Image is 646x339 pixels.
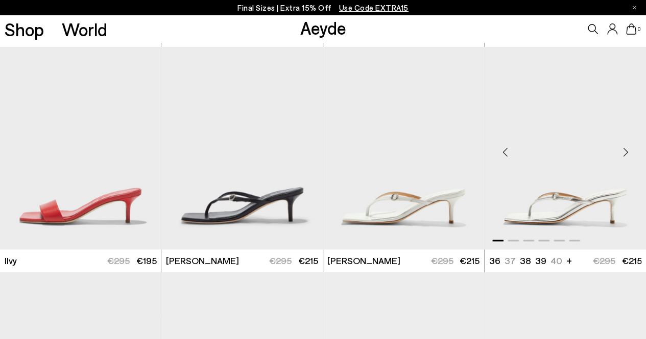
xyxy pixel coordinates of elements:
div: 1 / 6 [485,47,646,249]
img: Leigh Leather Toe-Post Sandals [485,47,646,249]
a: 36 37 38 39 40 + €295 €215 [485,249,646,272]
span: €215 [460,255,480,266]
div: Previous slide [490,137,520,168]
a: World [62,20,107,38]
img: Leigh Leather Toe-Post Sandals [323,47,484,249]
span: €295 [107,255,130,266]
span: €215 [298,255,318,266]
img: Leigh Leather Toe-Post Sandals [161,47,322,249]
span: €295 [593,255,615,266]
span: €195 [136,255,157,266]
span: €295 [269,255,292,266]
a: 0 [626,23,636,35]
a: Aeyde [300,17,346,38]
span: [PERSON_NAME] [327,254,400,267]
div: Next slide [610,137,641,168]
span: €215 [621,255,641,266]
span: [PERSON_NAME] [166,254,239,267]
a: 6 / 6 1 / 6 2 / 6 3 / 6 4 / 6 5 / 6 6 / 6 1 / 6 Next slide Previous slide [485,47,646,249]
a: [PERSON_NAME] €295 €215 [323,249,484,272]
span: Ilvy [5,254,17,267]
li: 39 [535,254,546,267]
li: 36 [489,254,500,267]
li: + [566,253,571,267]
span: 0 [636,27,641,32]
p: Final Sizes | Extra 15% Off [237,2,409,14]
a: Shop [5,20,44,38]
li: 38 [519,254,531,267]
span: Navigate to /collections/ss25-final-sizes [339,3,409,12]
span: €295 [430,255,453,266]
ul: variant [489,254,559,267]
a: [PERSON_NAME] €295 €215 [161,249,322,272]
